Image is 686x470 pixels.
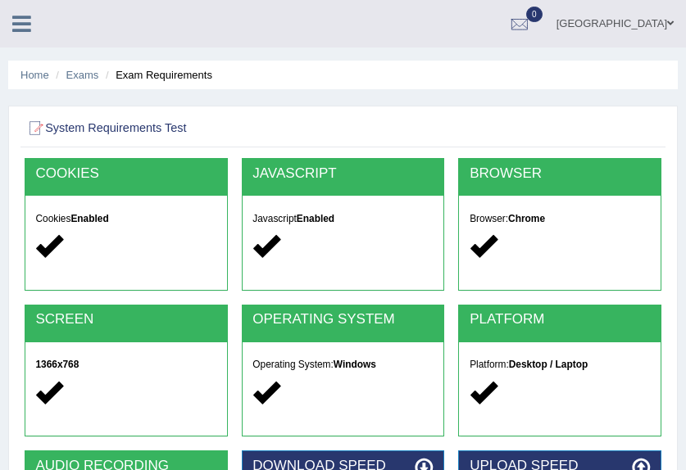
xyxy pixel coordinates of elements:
[35,166,216,182] h2: COOKIES
[508,213,545,224] strong: Chrome
[35,214,216,224] h5: Cookies
[70,213,108,224] strong: Enabled
[297,213,334,224] strong: Enabled
[470,359,650,370] h5: Platform:
[252,312,433,328] h2: OPERATING SYSTEM
[470,214,650,224] h5: Browser:
[252,359,433,370] h5: Operating System:
[334,359,376,370] strong: Windows
[20,69,49,81] a: Home
[252,214,433,224] h5: Javascript
[509,359,588,370] strong: Desktop / Laptop
[35,312,216,328] h2: SCREEN
[252,166,433,182] h2: JAVASCRIPT
[470,166,650,182] h2: BROWSER
[470,312,650,328] h2: PLATFORM
[102,67,212,83] li: Exam Requirements
[25,118,420,139] h2: System Requirements Test
[526,7,543,22] span: 0
[35,359,79,370] strong: 1366x768
[66,69,99,81] a: Exams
